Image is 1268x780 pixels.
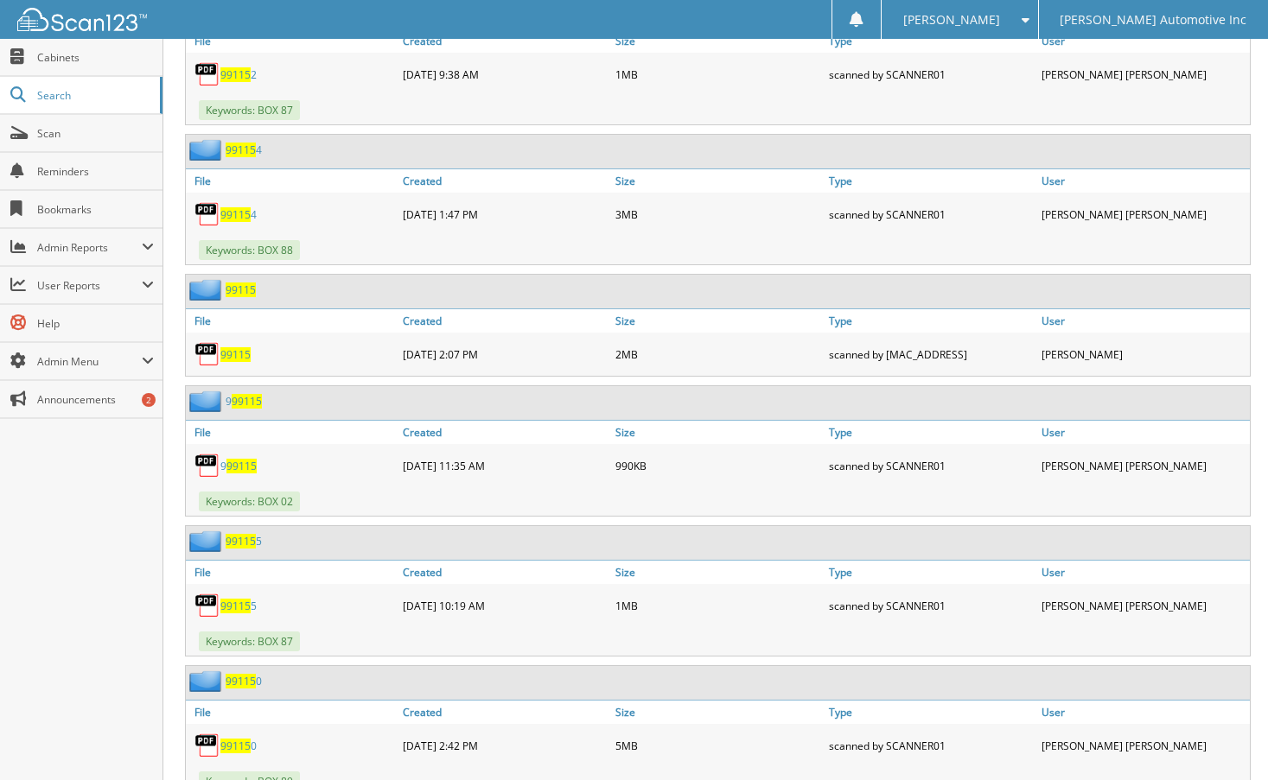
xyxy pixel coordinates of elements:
a: Type [825,421,1037,444]
img: folder2.png [189,530,226,552]
a: Created [398,169,611,193]
a: Created [398,421,611,444]
span: Keywords: BOX 88 [199,240,300,260]
a: User [1037,169,1250,193]
a: Created [398,561,611,584]
img: folder2.png [189,670,226,692]
a: File [186,561,398,584]
a: 991150 [220,739,257,753]
img: folder2.png [189,390,226,412]
div: 2 [142,393,156,407]
span: 99115 [232,394,262,409]
span: Keywords: BOX 02 [199,491,300,511]
span: Search [37,88,151,103]
div: 3MB [611,197,824,231]
span: 99115 [226,459,257,473]
a: 991152 [220,67,257,82]
a: Size [611,701,824,724]
a: Created [398,309,611,333]
a: Size [611,421,824,444]
div: [PERSON_NAME] [PERSON_NAME] [1037,448,1250,483]
div: 1MB [611,57,824,92]
a: Type [825,169,1037,193]
div: scanned by SCANNER01 [825,197,1037,231]
span: 99115 [220,739,251,753]
a: 991154 [220,207,257,222]
a: User [1037,421,1250,444]
div: [PERSON_NAME] [PERSON_NAME] [1037,728,1250,763]
span: Announcements [37,392,154,407]
span: 99115 [226,534,256,549]
span: Admin Menu [37,354,142,369]
a: User [1037,309,1250,333]
div: [DATE] 9:38 AM [398,57,611,92]
div: 1MB [611,588,824,623]
span: 99115 [226,674,256,688]
img: PDF.png [194,453,220,479]
a: Type [825,309,1037,333]
a: File [186,701,398,724]
a: 99115 [220,347,251,362]
div: scanned by SCANNER01 [825,728,1037,763]
span: Admin Reports [37,240,142,255]
div: scanned by SCANNER01 [825,588,1037,623]
span: [PERSON_NAME] [903,15,1000,25]
img: PDF.png [194,201,220,227]
img: folder2.png [189,139,226,161]
a: User [1037,561,1250,584]
span: User Reports [37,278,142,293]
a: 99115 [226,282,256,297]
a: User [1037,701,1250,724]
a: 991155 [226,534,262,549]
span: [PERSON_NAME] Automotive Inc [1060,15,1246,25]
a: Type [825,701,1037,724]
a: 999115 [220,459,257,473]
span: Scan [37,126,154,141]
img: PDF.png [194,732,220,758]
a: User [1037,29,1250,53]
a: File [186,309,398,333]
div: [DATE] 1:47 PM [398,197,611,231]
span: Keywords: BOX 87 [199,100,300,120]
img: folder2.png [189,279,226,301]
span: 99115 [220,599,251,613]
a: 999115 [226,394,262,409]
span: Cabinets [37,50,154,65]
div: 2MB [611,337,824,371]
div: 990KB [611,448,824,483]
div: scanned by SCANNER01 [825,57,1037,92]
span: Keywords: BOX 87 [199,631,300,651]
a: Created [398,29,611,53]
img: PDF.png [194,61,220,87]
span: Help [37,316,154,331]
img: PDF.png [194,341,220,367]
a: Type [825,29,1037,53]
span: 99115 [226,143,256,157]
div: [PERSON_NAME] [PERSON_NAME] [1037,588,1250,623]
a: File [186,169,398,193]
a: Created [398,701,611,724]
a: Size [611,561,824,584]
div: scanned by SCANNER01 [825,448,1037,483]
img: scan123-logo-white.svg [17,8,147,31]
div: [PERSON_NAME] [PERSON_NAME] [1037,197,1250,231]
span: Reminders [37,164,154,179]
a: File [186,29,398,53]
a: Size [611,29,824,53]
span: 99115 [220,67,251,82]
iframe: Chat Widget [1182,697,1268,780]
div: [DATE] 10:19 AM [398,588,611,623]
a: 991154 [226,143,262,157]
a: 991150 [226,674,262,688]
span: Bookmarks [37,202,154,217]
a: Size [611,309,824,333]
a: Size [611,169,824,193]
div: 5MB [611,728,824,763]
div: [PERSON_NAME] [1037,337,1250,371]
span: 99115 [220,207,251,222]
div: [DATE] 2:07 PM [398,337,611,371]
div: [DATE] 11:35 AM [398,448,611,483]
